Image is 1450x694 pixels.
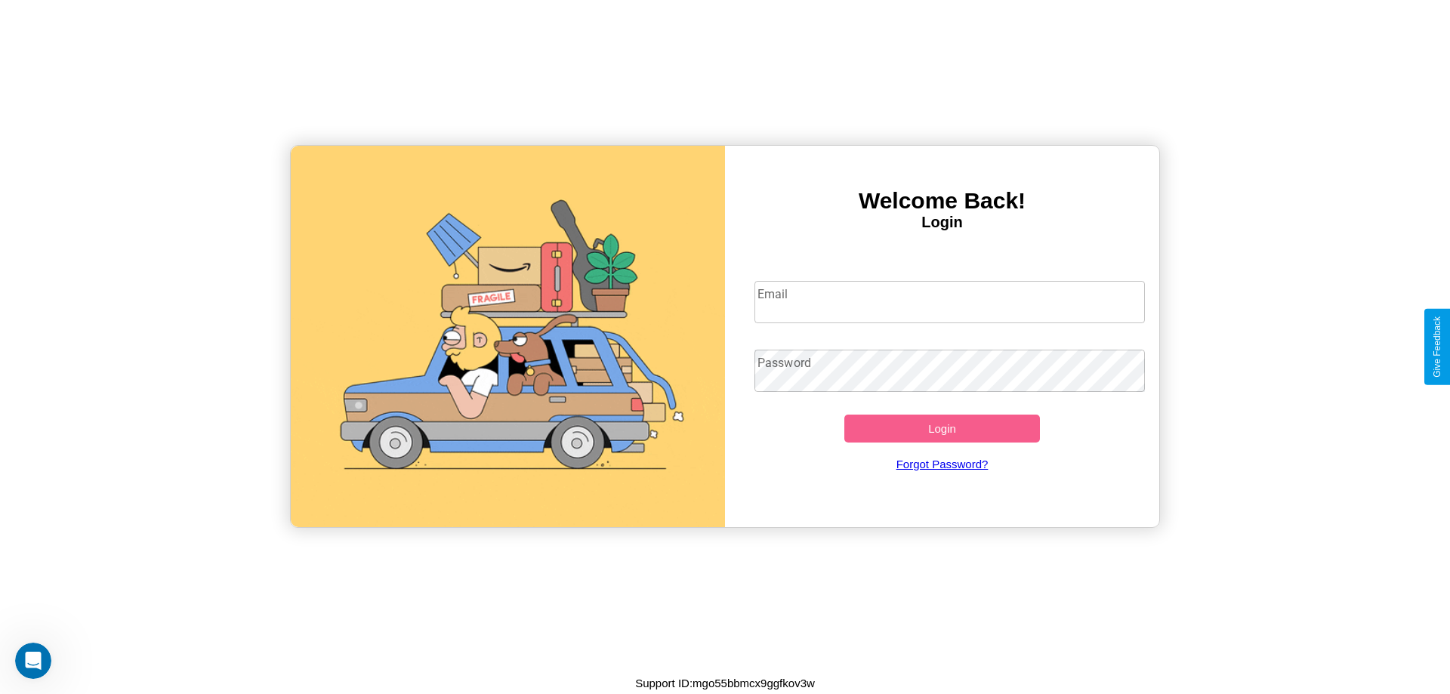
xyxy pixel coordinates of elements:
[747,443,1138,486] a: Forgot Password?
[15,643,51,679] iframe: Intercom live chat
[291,146,725,527] img: gif
[635,673,815,693] p: Support ID: mgo55bbmcx9ggfkov3w
[844,415,1040,443] button: Login
[725,188,1159,214] h3: Welcome Back!
[1432,316,1442,378] div: Give Feedback
[725,214,1159,231] h4: Login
